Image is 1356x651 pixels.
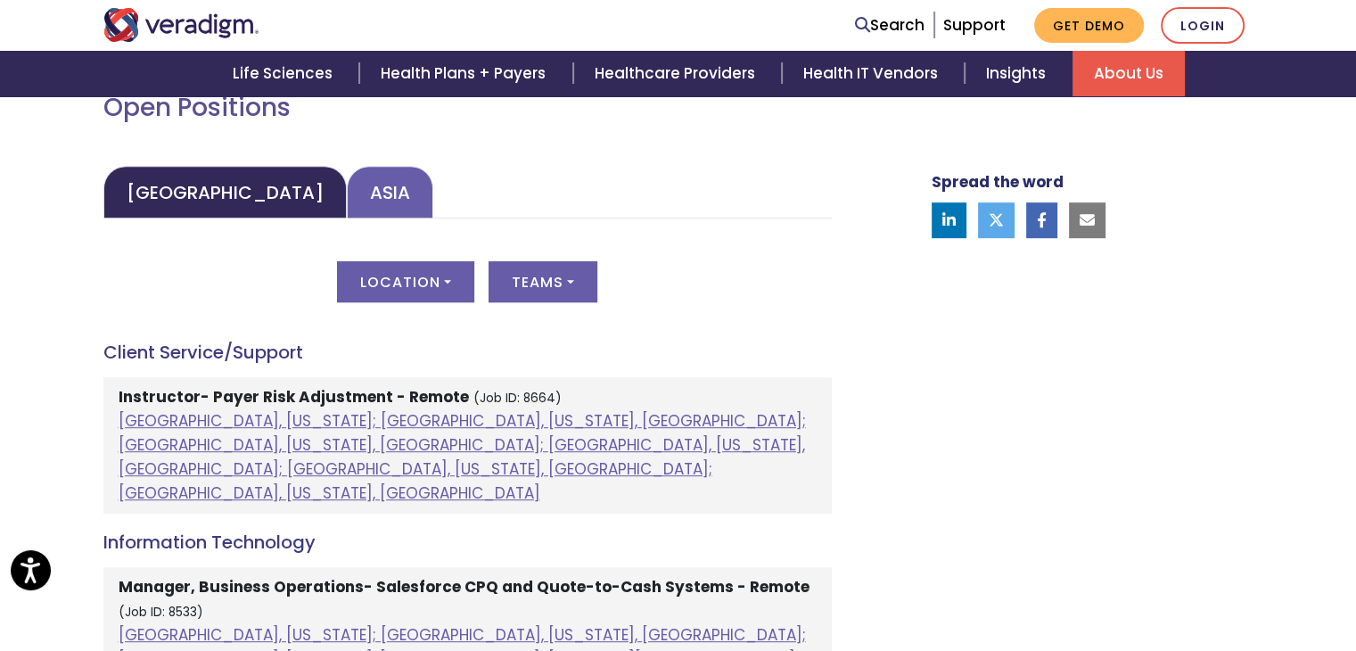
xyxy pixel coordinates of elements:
a: [GEOGRAPHIC_DATA], [US_STATE]; [GEOGRAPHIC_DATA], [US_STATE], [GEOGRAPHIC_DATA]; [GEOGRAPHIC_DATA... [119,410,806,505]
small: (Job ID: 8533) [119,604,203,621]
strong: Manager, Business Operations- Salesforce CPQ and Quote-to-Cash Systems - Remote [119,576,809,597]
a: [GEOGRAPHIC_DATA] [103,166,347,218]
a: Life Sciences [211,51,359,96]
h2: Open Positions [103,93,832,123]
h4: Information Technology [103,532,832,553]
a: About Us [1072,51,1185,96]
strong: Spread the word [932,171,1064,193]
small: (Job ID: 8664) [473,390,562,407]
a: Insights [965,51,1072,96]
a: Asia [347,166,433,218]
a: Health Plans + Payers [359,51,572,96]
img: Veradigm logo [103,8,259,42]
a: Login [1161,7,1245,44]
a: Healthcare Providers [573,51,782,96]
strong: Instructor- Payer Risk Adjustment - Remote [119,386,469,408]
a: Health IT Vendors [782,51,965,96]
button: Teams [489,261,597,302]
a: Support [943,14,1006,36]
a: Get Demo [1034,8,1144,43]
a: Search [855,13,925,37]
button: Location [337,261,474,302]
h4: Client Service/Support [103,342,832,363]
